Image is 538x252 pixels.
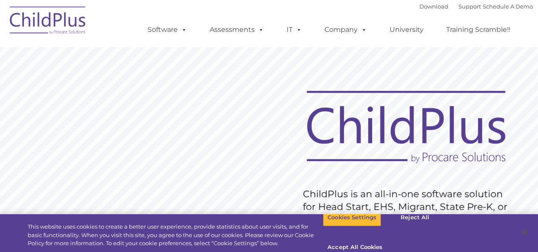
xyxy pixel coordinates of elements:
button: Reject All [388,209,441,227]
a: Assessments [201,21,273,38]
button: Cookies Settings [323,209,381,227]
a: Software [139,21,196,38]
a: Download [419,3,448,10]
a: IT [278,21,310,38]
font: | [419,3,533,10]
a: Training Scramble!! [438,21,519,38]
a: University [381,21,432,38]
img: ChildPlus by Procare Solutions [6,0,91,43]
button: Close [515,223,534,242]
div: This website uses cookies to create a better user experience, provide statistics about user visit... [28,223,323,248]
a: Company [316,21,376,38]
a: Schedule A Demo [483,3,533,10]
a: Support [458,3,481,10]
